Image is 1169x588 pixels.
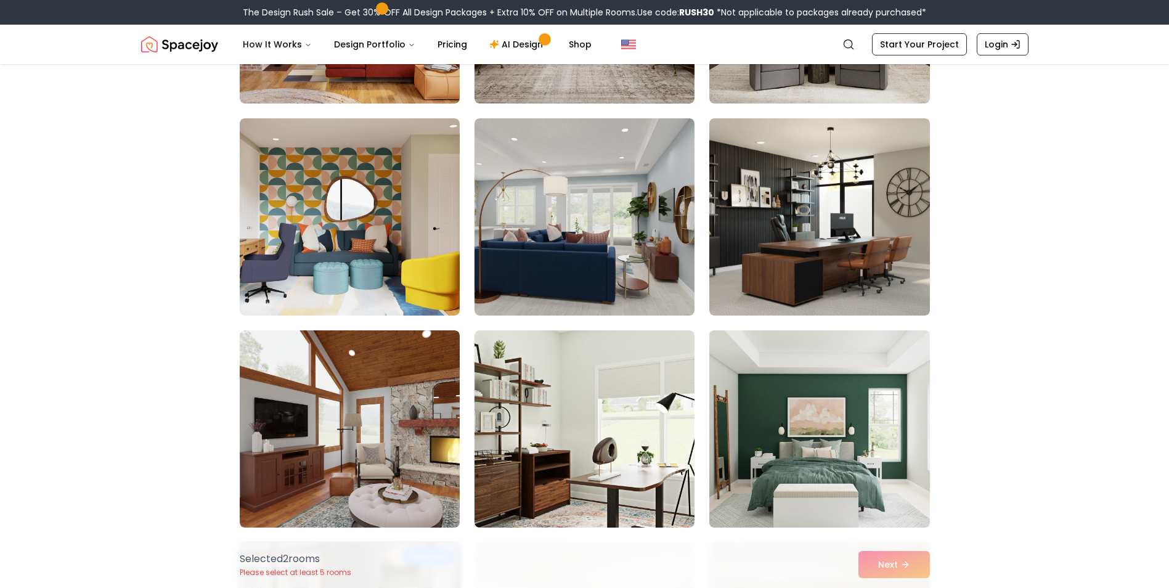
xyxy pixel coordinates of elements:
a: Start Your Project [872,33,967,55]
a: Login [977,33,1028,55]
span: Use code: [637,6,714,18]
a: Pricing [428,32,477,57]
img: Room room-17 [475,118,694,316]
button: Design Portfolio [324,32,425,57]
a: Shop [559,32,601,57]
p: Please select at least 5 rooms [240,568,351,578]
a: AI Design [479,32,556,57]
span: *Not applicable to packages already purchased* [714,6,926,18]
img: Room room-18 [709,118,929,316]
button: How It Works [233,32,322,57]
b: RUSH30 [679,6,714,18]
img: Room room-20 [475,330,694,528]
p: Selected 2 room s [240,552,351,566]
img: United States [621,37,636,52]
nav: Global [141,25,1028,64]
img: Spacejoy Logo [141,32,218,57]
a: Spacejoy [141,32,218,57]
img: Room room-21 [704,325,935,533]
div: The Design Rush Sale – Get 30% OFF All Design Packages + Extra 10% OFF on Multiple Rooms. [243,6,926,18]
nav: Main [233,32,601,57]
img: Room room-16 [240,118,460,316]
img: Room room-19 [240,330,460,528]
